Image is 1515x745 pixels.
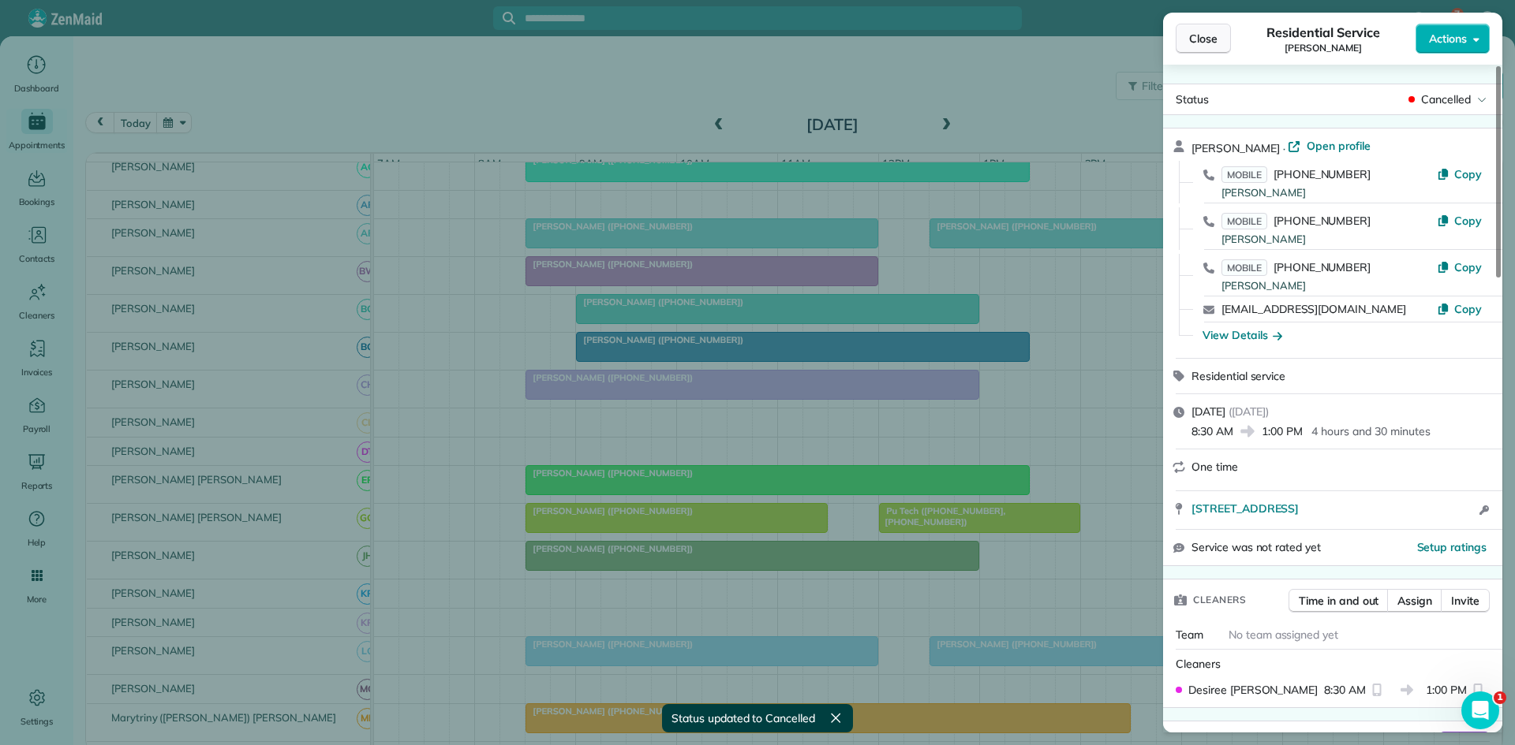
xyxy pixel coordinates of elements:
[1193,592,1246,608] span: Cleaners
[1191,501,1299,516] span: [STREET_ADDRESS]
[1437,166,1482,182] button: Copy
[1221,278,1437,294] div: [PERSON_NAME]
[1274,260,1371,274] span: [PHONE_NUMBER]
[1454,167,1482,181] span: Copy
[1262,423,1303,439] span: 1:00 PM
[1176,92,1209,106] span: Status
[1451,593,1479,609] span: Invite
[1288,138,1371,154] a: Open profile
[1266,23,1379,42] span: Residential Service
[1203,327,1282,343] button: View Details
[1191,539,1321,556] span: Service was not rated yet
[1221,166,1371,182] a: MOBILE[PHONE_NUMBER]
[1221,259,1371,275] a: MOBILE[PHONE_NUMBER]
[1429,31,1467,47] span: Actions
[1191,404,1225,419] span: [DATE]
[1221,232,1437,248] div: [PERSON_NAME]
[1311,423,1430,439] p: 4 hours and 30 minutes
[1229,404,1269,419] span: ( [DATE] )
[1387,589,1442,613] button: Assign
[1280,142,1289,155] span: ·
[1221,166,1267,183] span: MOBILE
[1274,167,1371,181] span: [PHONE_NUMBER]
[1188,682,1318,698] span: Desiree [PERSON_NAME]
[1437,259,1482,275] button: Copy
[1324,682,1366,698] span: 8:30 AM
[1221,213,1371,229] a: MOBILE[PHONE_NUMBER]
[1221,302,1406,316] a: [EMAIL_ADDRESS][DOMAIN_NAME]
[1191,423,1233,439] span: 8:30 AM
[1426,682,1467,698] span: 1:00 PM
[1221,213,1267,229] span: MOBILE
[1454,260,1482,274] span: Copy
[1454,214,1482,228] span: Copy
[1289,589,1389,613] button: Time in and out
[1221,259,1267,276] span: MOBILE
[1191,460,1238,474] span: One time
[1397,593,1432,609] span: Assign
[1176,24,1231,54] button: Close
[1437,301,1482,317] button: Copy
[1494,691,1506,704] span: 1
[1437,213,1482,229] button: Copy
[1191,141,1280,155] span: [PERSON_NAME]
[1307,138,1371,154] span: Open profile
[1285,42,1362,54] span: [PERSON_NAME]
[1441,589,1490,613] button: Invite
[1454,302,1482,316] span: Copy
[1176,628,1203,642] span: Team
[1189,31,1218,47] span: Close
[1191,369,1285,383] span: Residential service
[1229,628,1338,642] span: No team assigned yet
[1191,501,1475,516] a: [STREET_ADDRESS]
[1299,593,1378,609] span: Time in and out
[1475,501,1493,520] button: Open access information
[1421,91,1471,107] span: Cancelled
[671,710,815,726] span: Status updated to Cancelled
[1221,185,1437,201] div: [PERSON_NAME]
[1176,657,1221,671] span: Cleaners
[1417,539,1487,555] button: Setup ratings
[1461,691,1499,729] iframe: Intercom live chat
[1274,214,1371,228] span: [PHONE_NUMBER]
